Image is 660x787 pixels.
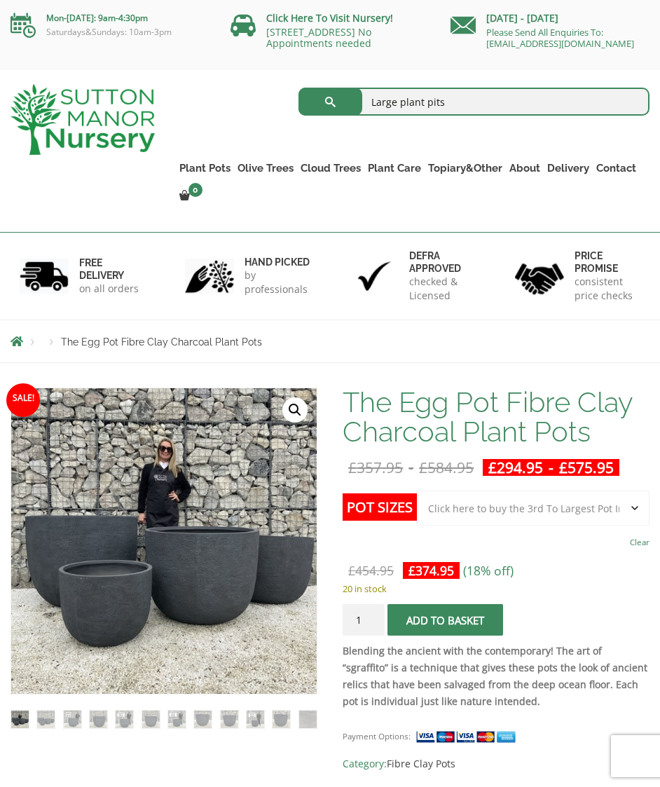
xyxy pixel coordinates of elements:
[221,711,238,728] img: The Egg Pot Fibre Clay Charcoal Plant Pots - Image 9
[463,562,514,579] span: (18% off)
[486,26,634,50] a: Please Send All Enquiries To: [EMAIL_ADDRESS][DOMAIN_NAME]
[488,458,543,477] bdi: 294.95
[79,256,146,282] h6: FREE DELIVERY
[11,711,29,728] img: The Egg Pot Fibre Clay Charcoal Plant Pots
[245,268,311,296] p: by professionals
[544,158,593,178] a: Delivery
[559,458,614,477] bdi: 575.95
[408,562,454,579] bdi: 374.95
[343,604,385,636] input: Product quantity
[61,336,262,348] span: The Egg Pot Fibre Clay Charcoal Plant Pots
[630,533,649,552] a: Clear options
[37,711,55,728] img: The Egg Pot Fibre Clay Charcoal Plant Pots - Image 2
[299,711,317,728] img: The Egg Pot Fibre Clay Charcoal Plant Pots - Image 12
[488,458,497,477] span: £
[11,336,649,347] nav: Breadcrumbs
[419,458,427,477] span: £
[559,458,568,477] span: £
[273,711,290,728] img: The Egg Pot Fibre Clay Charcoal Plant Pots - Image 11
[11,27,209,38] p: Saturdays&Sundays: 10am-3pm
[343,731,411,741] small: Payment Options:
[176,186,207,206] a: 0
[168,711,186,728] img: The Egg Pot Fibre Clay Charcoal Plant Pots - Image 7
[282,397,308,423] a: View full-screen image gallery
[194,711,212,728] img: The Egg Pot Fibre Clay Charcoal Plant Pots - Image 8
[343,459,479,476] del: -
[11,10,209,27] p: Mon-[DATE]: 9am-4:30pm
[176,158,234,178] a: Plant Pots
[247,711,264,728] img: The Egg Pot Fibre Clay Charcoal Plant Pots - Image 10
[20,259,69,294] img: 1.jpg
[348,562,355,579] span: £
[343,493,417,521] label: Pot Sizes
[387,757,455,770] a: Fibre Clay Pots
[575,275,641,303] p: consistent price checks
[266,25,371,50] a: [STREET_ADDRESS] No Appointments needed
[387,604,503,636] button: Add to basket
[350,259,399,294] img: 3.jpg
[451,10,649,27] p: [DATE] - [DATE]
[348,458,403,477] bdi: 357.95
[79,282,146,296] p: on all orders
[11,84,155,155] img: logo
[575,249,641,275] h6: Price promise
[185,259,234,294] img: 2.jpg
[297,158,364,178] a: Cloud Trees
[364,158,425,178] a: Plant Care
[415,730,521,744] img: payment supported
[266,11,393,25] a: Click Here To Visit Nursery!
[419,458,474,477] bdi: 584.95
[409,275,476,303] p: checked & Licensed
[348,458,357,477] span: £
[234,158,297,178] a: Olive Trees
[188,183,202,197] span: 0
[142,711,160,728] img: The Egg Pot Fibre Clay Charcoal Plant Pots - Image 6
[343,644,647,708] strong: Blending the ancient with the contemporary! The art of “sgraffito” is a technique that gives thes...
[515,254,564,297] img: 4.jpg
[483,459,619,476] ins: -
[593,158,640,178] a: Contact
[409,249,476,275] h6: Defra approved
[506,158,544,178] a: About
[245,256,311,268] h6: hand picked
[6,383,40,417] span: Sale!
[343,755,649,772] span: Category:
[90,711,107,728] img: The Egg Pot Fibre Clay Charcoal Plant Pots - Image 4
[348,562,394,579] bdi: 454.95
[64,711,81,728] img: The Egg Pot Fibre Clay Charcoal Plant Pots - Image 3
[343,388,649,446] h1: The Egg Pot Fibre Clay Charcoal Plant Pots
[298,88,650,116] input: Search...
[425,158,506,178] a: Topiary&Other
[343,580,649,597] p: 20 in stock
[408,562,415,579] span: £
[116,711,133,728] img: The Egg Pot Fibre Clay Charcoal Plant Pots - Image 5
